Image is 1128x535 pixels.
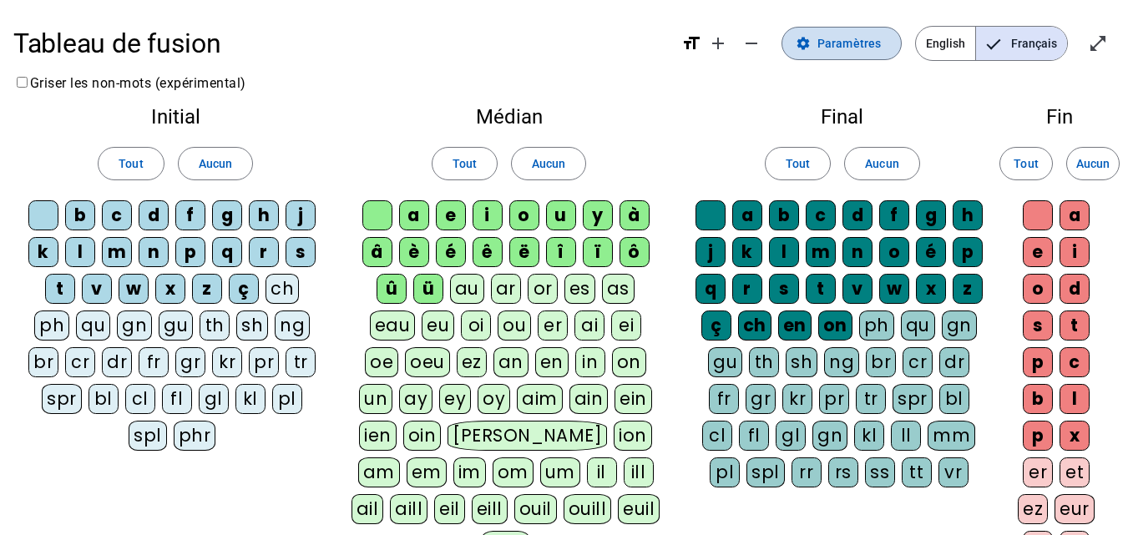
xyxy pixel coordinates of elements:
[199,154,232,174] span: Aucun
[511,147,586,180] button: Aucun
[942,310,977,341] div: gn
[212,200,242,230] div: g
[776,421,806,451] div: gl
[28,347,58,377] div: br
[175,200,205,230] div: f
[812,421,847,451] div: gn
[117,310,152,341] div: gn
[710,457,740,487] div: pl
[546,237,576,267] div: î
[844,147,919,180] button: Aucun
[538,310,568,341] div: er
[953,237,983,267] div: p
[1060,384,1090,414] div: l
[125,384,155,414] div: cl
[893,384,933,414] div: spr
[517,384,563,414] div: aim
[620,200,650,230] div: à
[694,107,991,127] h2: Final
[535,347,569,377] div: en
[709,384,739,414] div: fr
[1060,421,1090,451] div: x
[701,310,731,341] div: ç
[422,310,454,341] div: eu
[575,347,605,377] div: in
[976,27,1067,60] span: Français
[212,237,242,267] div: q
[765,147,831,180] button: Tout
[352,494,384,524] div: ail
[587,457,617,487] div: il
[786,154,810,174] span: Tout
[953,274,983,304] div: z
[407,457,447,487] div: em
[436,237,466,267] div: é
[782,27,902,60] button: Paramètres
[879,274,909,304] div: w
[842,274,873,304] div: v
[351,107,666,127] h2: Médian
[139,200,169,230] div: d
[786,347,817,377] div: sh
[903,347,933,377] div: cr
[249,237,279,267] div: r
[999,147,1053,180] button: Tout
[528,274,558,304] div: or
[399,384,432,414] div: ay
[532,154,565,174] span: Aucun
[286,237,316,267] div: s
[879,200,909,230] div: f
[624,457,654,487] div: ill
[175,237,205,267] div: p
[436,200,466,230] div: e
[1060,274,1090,304] div: d
[272,384,302,414] div: pl
[746,384,776,414] div: gr
[782,384,812,414] div: kr
[102,347,132,377] div: dr
[806,200,836,230] div: c
[574,310,604,341] div: ai
[540,457,580,487] div: um
[461,310,491,341] div: oi
[916,237,946,267] div: é
[739,421,769,451] div: fl
[200,310,230,341] div: th
[854,421,884,451] div: kl
[856,384,886,414] div: tr
[509,237,539,267] div: ë
[583,200,613,230] div: y
[778,310,812,341] div: en
[13,17,668,70] h1: Tableau de fusion
[618,494,660,524] div: euil
[865,154,898,174] span: Aucun
[139,237,169,267] div: n
[178,147,253,180] button: Aucun
[602,274,635,304] div: as
[365,347,398,377] div: oe
[192,274,222,304] div: z
[405,347,450,377] div: oeu
[1023,347,1053,377] div: p
[741,33,761,53] mat-icon: remove
[1088,33,1108,53] mat-icon: open_in_full
[732,237,762,267] div: k
[916,274,946,304] div: x
[817,33,881,53] span: Paramètres
[1060,310,1090,341] div: t
[696,274,726,304] div: q
[235,384,266,414] div: kl
[1023,274,1053,304] div: o
[1060,457,1090,487] div: et
[1023,237,1053,267] div: e
[249,200,279,230] div: h
[708,347,742,377] div: gu
[448,421,607,451] div: [PERSON_NAME]
[377,274,407,304] div: û
[403,421,442,451] div: oin
[915,26,1068,61] mat-button-toggle-group: Language selection
[620,237,650,267] div: ô
[432,147,498,180] button: Tout
[478,384,510,414] div: oy
[1066,147,1120,180] button: Aucun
